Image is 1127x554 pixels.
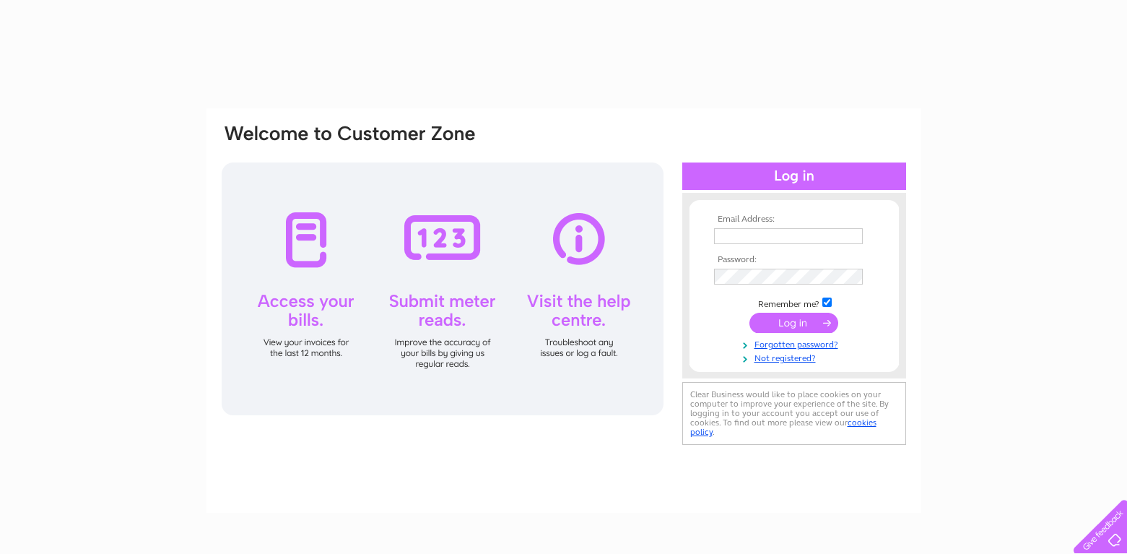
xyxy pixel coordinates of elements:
th: Password: [710,255,878,265]
input: Submit [749,313,838,333]
div: Clear Business would like to place cookies on your computer to improve your experience of the sit... [682,382,906,445]
a: Not registered? [714,350,878,364]
th: Email Address: [710,215,878,225]
a: cookies policy [690,417,876,437]
td: Remember me? [710,295,878,310]
a: Forgotten password? [714,337,878,350]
